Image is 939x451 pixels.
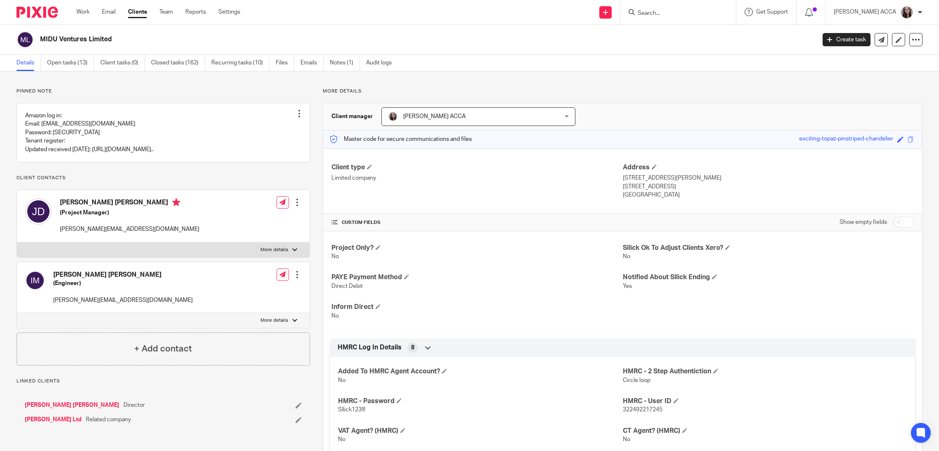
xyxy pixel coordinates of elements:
p: More details [260,317,288,324]
a: Notes (1) [330,55,360,71]
span: 8 [411,344,414,352]
h4: Added To HMRC Agent Account? [338,367,622,376]
a: Create task [823,33,870,46]
h4: PAYE Payment Method [331,273,622,282]
span: Direct Debit [331,283,363,289]
h4: Inform Direct [331,303,622,311]
h4: + Add contact [134,342,192,355]
a: Files [276,55,294,71]
h4: [PERSON_NAME] [PERSON_NAME] [53,271,193,279]
span: No [331,254,339,259]
img: Nicole%202023.jpg [900,6,913,19]
i: Primary [172,198,180,207]
h5: (Project Manager) [60,209,199,217]
p: [GEOGRAPHIC_DATA] [623,191,914,199]
img: Nicole%202023.jpg [388,112,398,121]
h4: Sllick Ok To Adjust Clients Xero? [623,244,914,252]
p: [STREET_ADDRESS][PERSON_NAME] [623,174,914,182]
span: Get Support [756,9,788,15]
p: [STREET_ADDRESS] [623,183,914,191]
img: svg%3E [25,198,52,225]
h3: Client manager [331,112,373,121]
h4: Client type [331,163,622,172]
a: Settings [218,8,240,16]
h4: Project Only? [331,244,622,252]
span: Director [123,401,145,409]
h4: Notified About Sllick Ending [623,273,914,282]
a: Team [159,8,173,16]
span: Related company [86,415,131,424]
a: Open tasks (13) [47,55,94,71]
p: Limited company [331,174,622,182]
span: No [331,313,339,319]
span: No [338,377,345,383]
img: svg%3E [25,271,45,290]
label: Show empty fields [840,218,887,226]
span: Sllick123!!! [338,407,365,413]
span: Yes [623,283,632,289]
h4: HMRC - Password [338,397,622,406]
a: Client tasks (0) [100,55,145,71]
a: Reports [185,8,206,16]
p: More details [323,88,922,95]
h4: HMRC - 2 Step Authentiction [623,367,907,376]
span: No [623,254,630,259]
h5: (Engineer) [53,279,193,287]
p: Linked clients [17,378,310,385]
p: Master code for secure communications and files [329,135,472,143]
img: svg%3E [17,31,34,48]
a: Work [76,8,90,16]
a: Closed tasks (162) [151,55,205,71]
img: Pixie [17,7,58,18]
span: HMRC Log In Details [338,343,402,352]
h4: VAT Agent? (HMRC) [338,427,622,435]
h4: [PERSON_NAME] [PERSON_NAME] [60,198,199,209]
span: No [338,437,345,442]
a: Details [17,55,41,71]
a: Audit logs [366,55,398,71]
span: Circle loop [623,377,650,383]
p: Pinned note [17,88,310,95]
h4: CUSTOM FIELDS [331,219,622,226]
a: Emails [300,55,324,71]
h4: CT Agent? (HMRC) [623,427,907,435]
a: Email [102,8,116,16]
p: Client contacts [17,175,310,181]
h2: MIDU Ventures Limited [40,35,656,44]
h4: HMRC - User ID [623,397,907,406]
div: exciting-topaz-pinstriped-chandelier [799,135,893,144]
input: Search [637,10,711,17]
a: Clients [128,8,147,16]
span: [PERSON_NAME] ACCA [403,114,466,119]
h4: Address [623,163,914,172]
p: [PERSON_NAME] ACCA [834,8,896,16]
span: No [623,437,630,442]
span: 322492217245 [623,407,662,413]
a: [PERSON_NAME] [PERSON_NAME] [25,401,119,409]
p: More details [260,247,288,253]
a: Recurring tasks (10) [211,55,270,71]
p: [PERSON_NAME][EMAIL_ADDRESS][DOMAIN_NAME] [60,225,199,233]
p: [PERSON_NAME][EMAIL_ADDRESS][DOMAIN_NAME] [53,296,193,304]
a: [PERSON_NAME] Ltd [25,415,82,424]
